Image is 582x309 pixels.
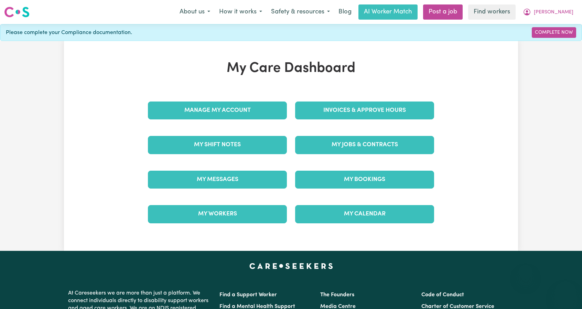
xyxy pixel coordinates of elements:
[554,281,576,303] iframe: Button to launch messaging window
[249,263,333,269] a: Careseekers home page
[518,5,578,19] button: My Account
[295,205,434,223] a: My Calendar
[148,102,287,119] a: Manage My Account
[215,5,267,19] button: How it works
[532,27,576,38] a: Complete Now
[4,6,30,18] img: Careseekers logo
[295,136,434,154] a: My Jobs & Contracts
[144,60,438,77] h1: My Care Dashboard
[295,171,434,189] a: My Bookings
[267,5,334,19] button: Safety & resources
[148,205,287,223] a: My Workers
[175,5,215,19] button: About us
[320,292,354,298] a: The Founders
[423,4,463,20] a: Post a job
[148,171,287,189] a: My Messages
[148,136,287,154] a: My Shift Notes
[468,4,516,20] a: Find workers
[358,4,418,20] a: AI Worker Match
[6,29,132,37] span: Please complete your Compliance documentation.
[334,4,356,20] a: Blog
[421,292,464,298] a: Code of Conduct
[295,102,434,119] a: Invoices & Approve Hours
[534,9,573,16] span: [PERSON_NAME]
[4,4,30,20] a: Careseekers logo
[219,292,277,298] a: Find a Support Worker
[519,265,532,279] iframe: Close message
